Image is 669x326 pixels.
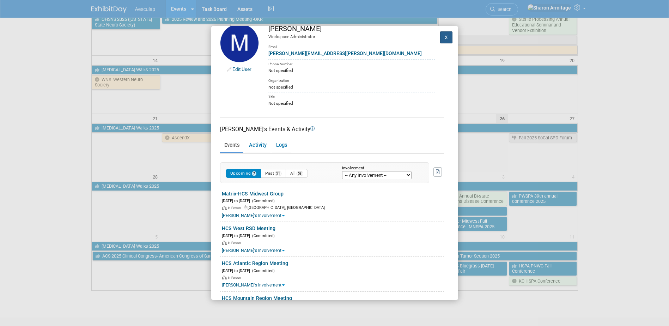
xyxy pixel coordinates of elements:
[222,248,285,253] a: [PERSON_NAME]'s Involvement
[272,139,291,152] a: Logs
[268,76,435,84] div: Organization
[268,67,435,74] div: Not specified
[232,66,251,72] a: Edit User
[342,166,418,171] div: Involvement
[440,31,453,43] button: X
[252,171,257,176] span: 7
[286,169,308,178] button: All58
[222,267,444,274] div: [DATE] to [DATE]
[268,40,435,50] div: Email
[222,241,227,245] img: In-Person Event
[250,268,275,273] span: (Committed)
[261,169,286,178] button: Past51
[297,171,303,176] span: 58
[222,232,444,239] div: [DATE] to [DATE]
[222,276,227,280] img: In-Person Event
[268,34,435,40] div: Workspace Administrator
[220,125,444,133] div: [PERSON_NAME]'s Events & Activity
[268,59,435,67] div: Phone Number
[275,171,281,176] span: 51
[222,197,444,204] div: [DATE] to [DATE]
[268,24,435,34] div: [PERSON_NAME]
[268,100,435,107] div: Not specified
[228,206,243,210] span: In-Person
[222,295,292,301] a: HCS Mountain Region Meeting
[222,191,284,197] a: Matrix-HCS Midwest Group
[268,92,435,100] div: Title
[250,234,275,238] span: (Committed)
[268,50,422,56] a: [PERSON_NAME][EMAIL_ADDRESS][PERSON_NAME][DOMAIN_NAME]
[222,260,288,266] a: HCS Atlantic Region Meeting
[268,84,435,90] div: Not specified
[220,24,259,62] img: Maggie Jenkins
[222,225,275,231] a: HCS West RSD Meeting
[228,276,243,279] span: In-Person
[245,139,270,152] a: Activity
[222,206,227,210] img: In-Person Event
[222,283,285,288] a: [PERSON_NAME]'s Involvement
[228,241,243,244] span: In-Person
[222,213,285,218] a: [PERSON_NAME]'s Involvement
[220,139,243,152] a: Events
[226,169,261,178] button: Upcoming7
[250,199,275,203] span: (Committed)
[222,204,444,211] div: [GEOGRAPHIC_DATA], [GEOGRAPHIC_DATA]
